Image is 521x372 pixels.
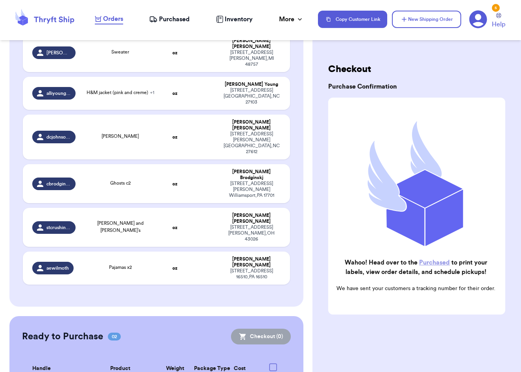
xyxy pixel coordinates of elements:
div: [PERSON_NAME] [PERSON_NAME] [223,213,281,224]
div: [STREET_ADDRESS][PERSON_NAME] [GEOGRAPHIC_DATA] , NC 27612 [223,131,281,155]
span: alliyoung22 [46,90,71,96]
h2: Checkout [328,63,505,76]
span: + 1 [150,90,154,95]
span: stcrushinggoals [46,224,71,231]
div: [PERSON_NAME] [PERSON_NAME] [223,119,281,131]
a: Purchased [149,15,190,24]
div: More [279,15,304,24]
span: H&M jacket (pink and creme) [87,90,154,95]
h3: Purchase Confirmation [328,82,505,91]
a: Inventory [216,15,253,24]
p: We have sent your customers a tracking number for their order. [334,285,497,292]
button: Copy Customer Link [318,11,387,28]
span: [PERSON_NAME] and [PERSON_NAME]’s [97,221,144,233]
div: [PERSON_NAME] [PERSON_NAME] [223,38,281,50]
strong: oz [172,266,177,270]
strong: oz [172,225,177,230]
span: Ghosts c2 [110,181,131,185]
button: New Shipping Order [392,11,461,28]
span: Inventory [225,15,253,24]
span: 02 [108,333,121,341]
div: [STREET_ADDRESS][PERSON_NAME] Williamsport , PA 17701 [223,181,281,198]
h2: Wahoo! Head over to the to print your labels, view order details, and schedule pickups! [334,258,497,277]
a: Orders [95,14,123,24]
div: [STREET_ADDRESS] [PERSON_NAME] , OH 43026 [223,224,281,242]
div: [STREET_ADDRESS] 16510 , PA 16510 [223,268,281,280]
strong: oz [172,135,177,139]
div: [STREET_ADDRESS] [GEOGRAPHIC_DATA] , NC 27103 [223,87,281,105]
span: Sweater [111,50,129,54]
span: [PERSON_NAME] [102,134,139,139]
a: Help [492,13,505,29]
strong: oz [172,91,177,96]
button: Checkout (0) [231,329,291,344]
span: Pajamas x2 [109,265,132,270]
h2: Ready to Purchase [22,330,103,343]
strong: oz [172,181,177,186]
a: Purchased [419,259,450,266]
div: [PERSON_NAME] Young [223,81,281,87]
strong: oz [172,50,177,55]
span: [PERSON_NAME].gibbs11 [46,50,71,56]
span: aewilmoth [46,265,69,271]
span: Purchased [159,15,190,24]
span: Help [492,20,505,29]
span: Orders [103,14,123,24]
span: cbrodginskj [46,181,71,187]
div: [PERSON_NAME] Brodginskj [223,169,281,181]
div: 5 [492,4,500,12]
div: [STREET_ADDRESS] [PERSON_NAME] , MI 48757 [223,50,281,67]
span: dcjohnson4 [46,134,71,140]
div: [PERSON_NAME] [PERSON_NAME] [223,256,281,268]
a: 5 [469,10,487,28]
